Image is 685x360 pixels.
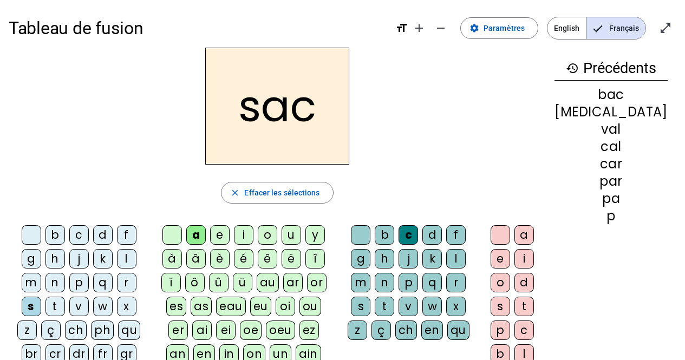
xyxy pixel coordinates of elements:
div: v [69,297,89,316]
div: en [421,320,443,340]
div: i [514,249,534,269]
div: oe [240,320,262,340]
h3: Précédents [554,56,668,81]
button: Entrer en plein écran [655,17,676,39]
div: à [162,249,182,269]
div: as [191,297,212,316]
div: oi [276,297,295,316]
div: m [351,273,370,292]
div: car [554,158,668,171]
div: k [93,249,113,269]
div: ch [65,320,87,340]
div: au [257,273,279,292]
div: q [93,273,113,292]
div: h [45,249,65,269]
h1: Tableau de fusion [9,11,387,45]
div: val [554,123,668,136]
div: h [375,249,394,269]
div: z [348,320,367,340]
div: u [282,225,301,245]
div: l [117,249,136,269]
div: c [399,225,418,245]
div: r [117,273,136,292]
div: b [45,225,65,245]
div: x [117,297,136,316]
div: z [17,320,37,340]
div: ar [283,273,303,292]
div: t [375,297,394,316]
div: o [491,273,510,292]
mat-icon: format_size [395,22,408,35]
div: v [399,297,418,316]
div: â [186,249,206,269]
div: w [93,297,113,316]
div: p [554,210,668,222]
div: û [209,273,229,292]
button: Augmenter la taille de la police [408,17,430,39]
div: s [351,297,370,316]
div: q [422,273,442,292]
div: or [307,273,327,292]
div: g [22,249,41,269]
div: qu [447,320,469,340]
div: n [375,273,394,292]
div: y [305,225,325,245]
mat-icon: add [413,22,426,35]
button: Paramètres [460,17,538,39]
div: f [446,225,466,245]
div: [MEDICAL_DATA] [554,106,668,119]
div: b [375,225,394,245]
div: g [351,249,370,269]
mat-button-toggle-group: Language selection [547,17,646,40]
div: eau [216,297,246,316]
div: ê [258,249,277,269]
div: c [69,225,89,245]
div: ou [299,297,321,316]
div: ei [216,320,236,340]
div: cal [554,140,668,153]
div: k [422,249,442,269]
div: ez [299,320,319,340]
div: ch [395,320,417,340]
div: s [491,297,510,316]
div: d [514,273,534,292]
div: m [22,273,41,292]
mat-icon: open_in_full [659,22,672,35]
div: p [491,320,510,340]
div: j [69,249,89,269]
div: î [305,249,325,269]
div: oeu [266,320,295,340]
div: d [422,225,442,245]
div: par [554,175,668,188]
div: ô [185,273,205,292]
div: p [69,273,89,292]
div: ç [371,320,391,340]
div: i [234,225,253,245]
div: bac [554,88,668,101]
div: ë [282,249,301,269]
mat-icon: close [230,188,240,198]
div: t [514,297,534,316]
div: n [45,273,65,292]
div: w [422,297,442,316]
div: qu [118,320,140,340]
button: Effacer les sélections [221,182,333,204]
div: x [446,297,466,316]
div: ï [161,273,181,292]
div: ph [91,320,114,340]
div: es [166,297,186,316]
div: è [210,249,230,269]
div: f [117,225,136,245]
div: t [45,297,65,316]
div: r [446,273,466,292]
div: e [491,249,510,269]
div: er [168,320,188,340]
div: j [399,249,418,269]
div: o [258,225,277,245]
div: c [514,320,534,340]
mat-icon: history [566,62,579,75]
span: English [547,17,586,39]
span: Paramètres [484,22,525,35]
div: ç [41,320,61,340]
div: d [93,225,113,245]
